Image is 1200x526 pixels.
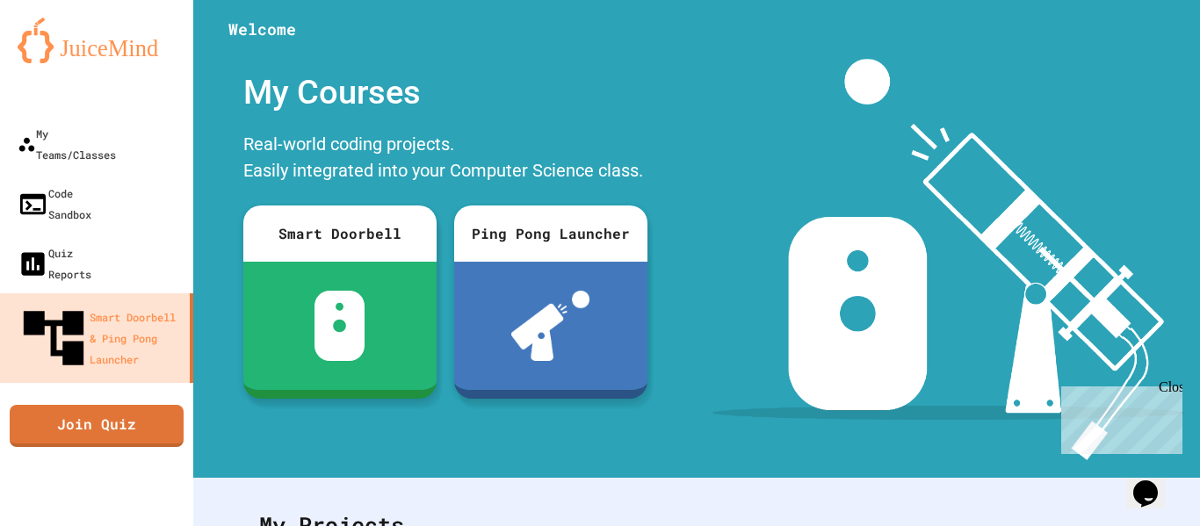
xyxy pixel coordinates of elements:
div: Smart Doorbell & Ping Pong Launcher [18,302,183,374]
div: My Teams/Classes [18,123,116,165]
div: Code Sandbox [18,183,91,225]
div: Quiz Reports [18,242,91,285]
img: logo-orange.svg [18,18,176,63]
div: Smart Doorbell [243,205,437,262]
iframe: chat widget [1126,456,1182,508]
iframe: chat widget [1054,379,1182,454]
img: banner-image-my-projects.png [712,59,1183,460]
img: sdb-white.svg [314,291,365,361]
div: My Courses [235,59,656,126]
div: Ping Pong Launcher [454,205,647,262]
img: ppl-with-ball.png [511,291,589,361]
div: Chat with us now!Close [7,7,121,112]
div: Real-world coding projects. Easily integrated into your Computer Science class. [235,126,656,192]
a: Join Quiz [10,405,184,447]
